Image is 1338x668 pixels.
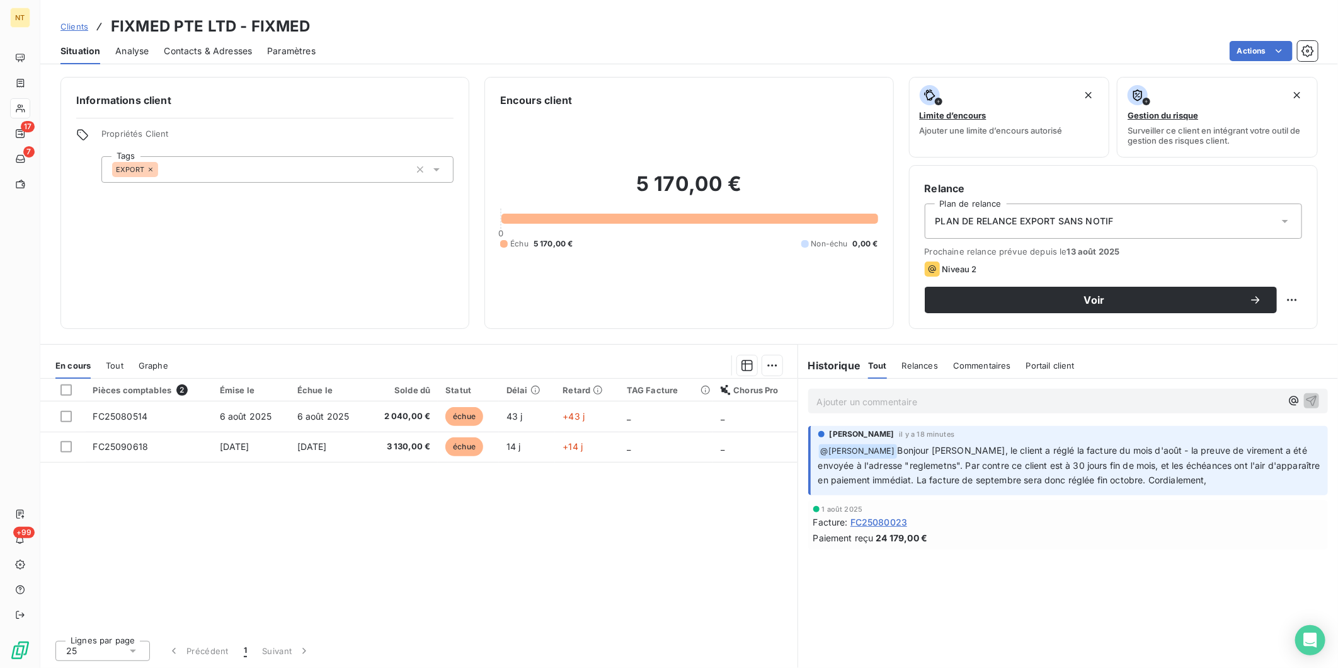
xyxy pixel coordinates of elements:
[21,121,35,132] span: 17
[297,441,327,452] span: [DATE]
[811,238,848,250] span: Non-échu
[116,166,144,173] span: EXPORT
[1026,360,1075,371] span: Portail client
[76,93,454,108] h6: Informations client
[563,411,585,422] span: +43 j
[819,444,897,459] span: @ [PERSON_NAME]
[244,645,247,657] span: 1
[93,441,149,452] span: FC25090618
[506,441,521,452] span: 14 j
[925,181,1302,196] h6: Relance
[60,45,100,57] span: Situation
[297,385,360,395] div: Échue le
[445,407,483,426] span: échue
[627,385,706,395] div: TAG Facture
[1128,125,1307,146] span: Surveiller ce client en intégrant votre outil de gestion des risques client.
[23,146,35,158] span: 7
[935,215,1114,227] span: PLAN DE RELANCE EXPORT SANS NOTIF
[176,384,188,396] span: 2
[909,77,1110,158] button: Limite d’encoursAjouter une limite d’encours autorisé
[220,411,272,422] span: 6 août 2025
[920,125,1063,135] span: Ajouter une limite d’encours autorisé
[158,164,168,175] input: Ajouter une valeur
[563,385,611,395] div: Retard
[721,411,724,422] span: _
[236,638,254,664] button: 1
[798,358,861,373] h6: Historique
[55,360,91,371] span: En cours
[925,246,1302,256] span: Prochaine relance prévue depuis le
[115,45,149,57] span: Analyse
[106,360,123,371] span: Tout
[160,638,236,664] button: Précédent
[850,515,908,529] span: FC25080023
[822,505,863,513] span: 1 août 2025
[139,360,168,371] span: Graphe
[920,110,986,120] span: Limite d’encours
[375,441,430,453] span: 3 130,00 €
[297,411,350,422] span: 6 août 2025
[445,385,491,395] div: Statut
[220,385,282,395] div: Émise le
[510,238,529,250] span: Échu
[627,411,631,422] span: _
[498,228,503,238] span: 0
[902,360,938,371] span: Relances
[60,20,88,33] a: Clients
[164,45,252,57] span: Contacts & Adresses
[942,264,977,274] span: Niveau 2
[563,441,583,452] span: +14 j
[925,287,1277,313] button: Voir
[375,385,430,395] div: Solde dû
[101,129,454,146] span: Propriétés Client
[93,384,205,396] div: Pièces comptables
[254,638,318,664] button: Suivant
[506,411,523,422] span: 43 j
[721,385,789,395] div: Chorus Pro
[267,45,316,57] span: Paramètres
[876,531,928,544] span: 24 179,00 €
[900,430,955,438] span: il y a 18 minutes
[93,411,148,422] span: FC25080514
[60,21,88,32] span: Clients
[66,645,77,657] span: 25
[500,93,572,108] h6: Encours client
[1295,625,1325,655] div: Open Intercom Messenger
[534,238,573,250] span: 5 170,00 €
[940,295,1249,305] span: Voir
[853,238,878,250] span: 0,00 €
[10,640,30,660] img: Logo LeanPay
[830,429,895,440] span: [PERSON_NAME]
[813,531,874,544] span: Paiement reçu
[220,441,249,452] span: [DATE]
[953,360,1011,371] span: Commentaires
[1230,41,1293,61] button: Actions
[627,441,631,452] span: _
[13,527,35,538] span: +99
[111,15,310,38] h3: FIXMED PTE LTD - FIXMED
[1117,77,1318,158] button: Gestion du risqueSurveiller ce client en intégrant votre outil de gestion des risques client.
[813,515,848,529] span: Facture :
[1128,110,1198,120] span: Gestion du risque
[445,437,483,456] span: échue
[10,8,30,28] div: NT
[1067,246,1120,256] span: 13 août 2025
[375,410,430,423] span: 2 040,00 €
[721,441,724,452] span: _
[506,385,548,395] div: Délai
[500,171,878,209] h2: 5 170,00 €
[818,445,1323,485] span: Bonjour [PERSON_NAME], le client a réglé la facture du mois d'août - la preuve de virement a été ...
[868,360,887,371] span: Tout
